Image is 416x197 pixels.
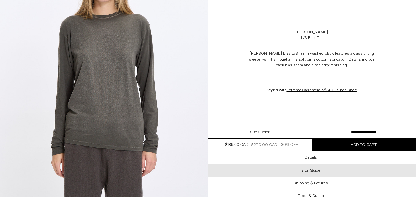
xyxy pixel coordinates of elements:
[301,35,323,41] div: L/S Bias Tee
[251,142,277,148] div: $270.00 CAD
[296,29,328,35] a: [PERSON_NAME]
[258,129,269,135] span: / Color
[247,48,377,72] p: [PERSON_NAME] Bias L/S Tee in washed black features a classic long sleeve t-shirt silhouette in a...
[312,139,416,151] button: Add to cart
[225,142,248,148] div: $189.00 CAD
[247,84,377,96] p: Styled with
[302,168,320,173] h3: Size Guide
[281,142,298,148] div: 30% OFF
[250,129,258,135] span: Size
[294,181,328,186] h3: Shipping & Returns
[351,142,377,148] span: Add to cart
[287,88,357,93] a: Extreme Cashmere N°240 Laufen Short
[305,155,317,160] h3: Details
